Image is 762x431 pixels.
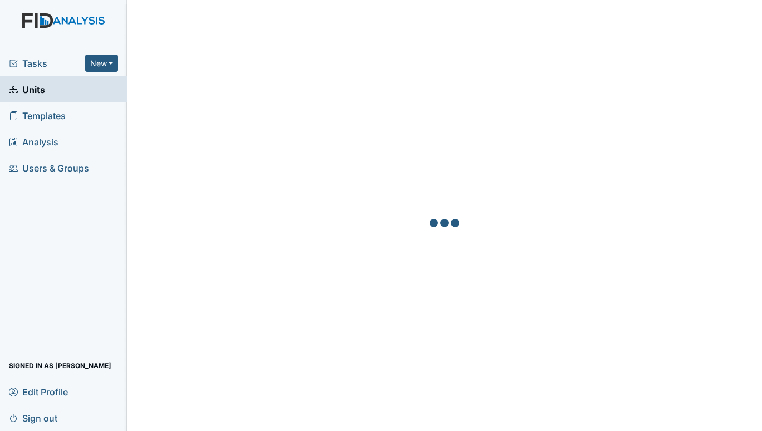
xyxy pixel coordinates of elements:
[85,55,119,72] button: New
[9,409,57,427] span: Sign out
[9,357,111,374] span: Signed in as [PERSON_NAME]
[9,383,68,400] span: Edit Profile
[9,81,45,98] span: Units
[9,107,66,124] span: Templates
[9,133,58,150] span: Analysis
[9,57,85,70] a: Tasks
[9,159,89,177] span: Users & Groups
